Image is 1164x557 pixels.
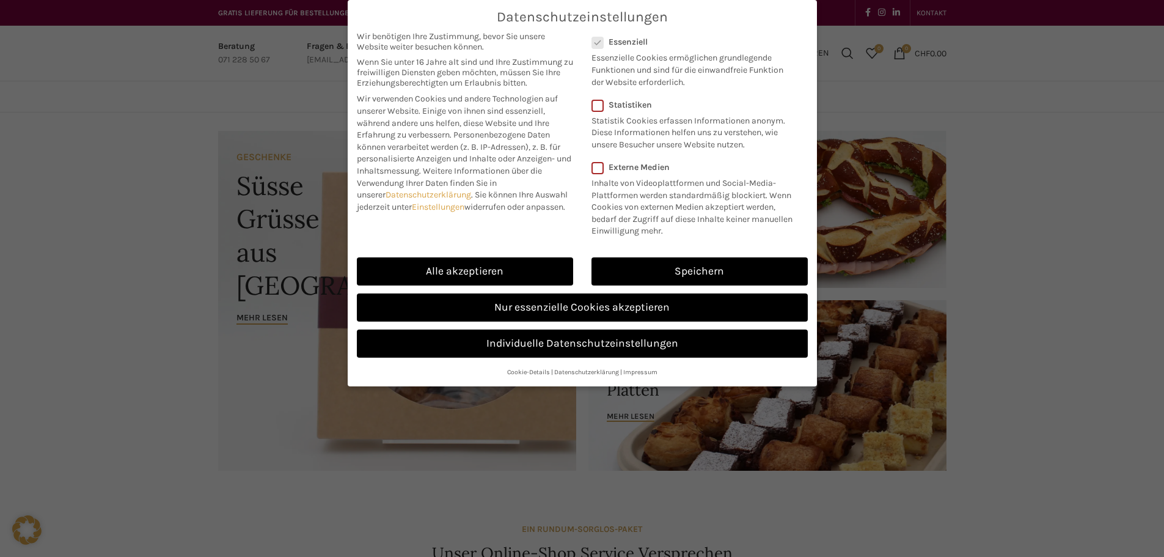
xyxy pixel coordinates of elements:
a: Individuelle Datenschutzeinstellungen [357,330,808,358]
a: Datenschutzerklärung [554,368,619,376]
label: Statistiken [591,100,792,110]
a: Impressum [623,368,657,376]
a: Einstellungen [412,202,464,212]
span: Datenschutzeinstellungen [497,9,668,25]
span: Weitere Informationen über die Verwendung Ihrer Daten finden Sie in unserer . [357,166,542,200]
p: Essenzielle Cookies ermöglichen grundlegende Funktionen und sind für die einwandfreie Funktion de... [591,47,792,88]
span: Wenn Sie unter 16 Jahre alt sind und Ihre Zustimmung zu freiwilligen Diensten geben möchten, müss... [357,57,573,88]
span: Wir benötigen Ihre Zustimmung, bevor Sie unsere Website weiter besuchen können. [357,31,573,52]
a: Cookie-Details [507,368,550,376]
a: Nur essenzielle Cookies akzeptieren [357,293,808,322]
label: Essenziell [591,37,792,47]
p: Statistik Cookies erfassen Informationen anonym. Diese Informationen helfen uns zu verstehen, wie... [591,110,792,151]
span: Sie können Ihre Auswahl jederzeit unter widerrufen oder anpassen. [357,190,568,212]
span: Wir verwenden Cookies und andere Technologien auf unserer Website. Einige von ihnen sind essenzie... [357,94,558,140]
a: Speichern [591,257,808,286]
span: Personenbezogene Daten können verarbeitet werden (z. B. IP-Adressen), z. B. für personalisierte A... [357,130,571,176]
a: Alle akzeptieren [357,257,573,286]
label: Externe Medien [591,162,800,172]
a: Datenschutzerklärung [386,190,471,200]
p: Inhalte von Videoplattformen und Social-Media-Plattformen werden standardmäßig blockiert. Wenn Co... [591,172,800,237]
